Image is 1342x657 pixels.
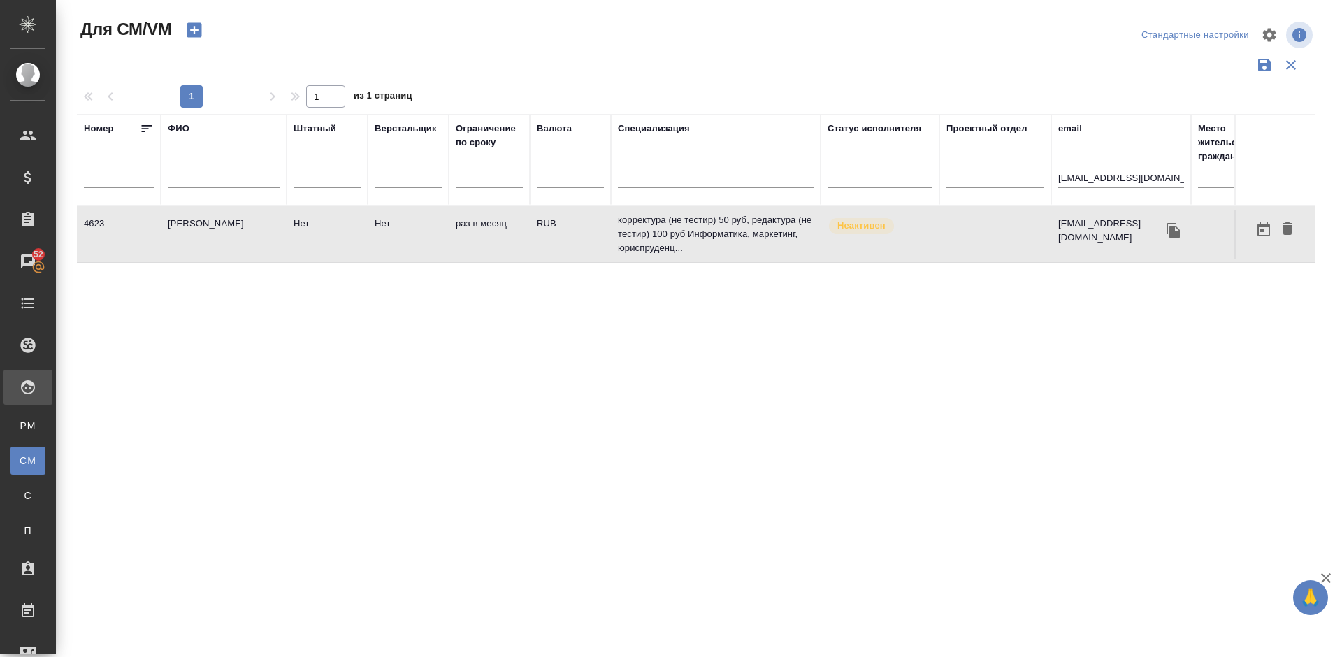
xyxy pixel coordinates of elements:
[1058,217,1163,245] p: [EMAIL_ADDRESS][DOMAIN_NAME]
[1278,52,1304,78] button: Сбросить фильтры
[25,247,52,261] span: 52
[354,87,412,108] span: из 1 страниц
[1198,122,1310,164] div: Место жительства(Город), гражданство
[3,244,52,279] a: 52
[1058,122,1082,136] div: email
[1293,580,1328,615] button: 🙏
[287,210,368,259] td: Нет
[17,524,38,537] span: П
[10,412,45,440] a: PM
[17,454,38,468] span: CM
[837,219,886,233] p: Неактивен
[375,122,437,136] div: Верстальщик
[456,122,523,150] div: Ограничение по сроку
[17,419,38,433] span: PM
[1276,217,1299,243] button: Удалить
[1251,52,1278,78] button: Сохранить фильтры
[178,18,211,42] button: Создать
[10,447,45,475] a: CM
[537,122,572,136] div: Валюта
[17,489,38,503] span: С
[618,213,814,255] p: корректура (не тестир) 50 руб, редактура (не тестир) 100 руб Информатика, маркетинг, юриспруденц...
[10,482,45,510] a: С
[368,210,449,259] td: Нет
[828,122,921,136] div: Статус исполнителя
[84,122,114,136] div: Номер
[294,122,336,136] div: Штатный
[161,210,287,259] td: [PERSON_NAME]
[1138,24,1253,46] div: split button
[168,122,189,136] div: ФИО
[449,210,530,259] td: раз в месяц
[10,517,45,544] a: П
[618,122,690,136] div: Специализация
[1299,583,1322,612] span: 🙏
[1163,220,1184,241] button: Скопировать
[1286,22,1315,48] span: Посмотреть информацию
[1252,217,1276,243] button: Открыть календарь загрузки
[1253,18,1286,52] span: Настроить таблицу
[530,210,611,259] td: RUB
[77,210,161,259] td: 4623
[946,122,1027,136] div: Проектный отдел
[77,18,172,41] span: Для СМ/VM
[828,217,932,236] div: Наши пути разошлись: исполнитель с нами не работает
